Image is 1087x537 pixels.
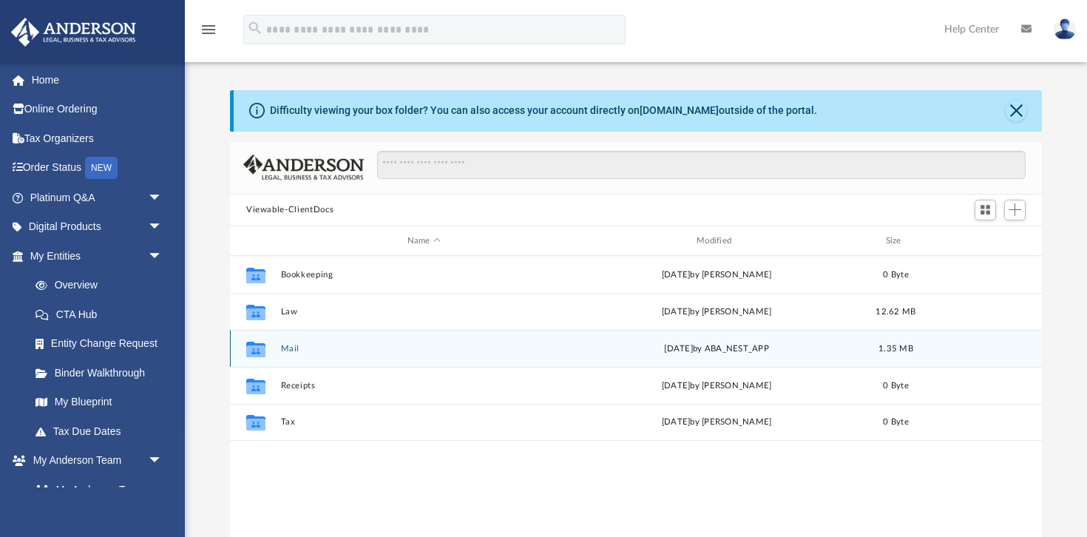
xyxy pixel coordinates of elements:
[574,268,860,282] div: [DATE] by [PERSON_NAME]
[932,234,1035,248] div: id
[876,308,915,316] span: 12.62 MB
[574,416,860,430] div: [DATE] by [PERSON_NAME]
[21,388,177,417] a: My Blueprint
[280,234,567,248] div: Name
[1006,101,1026,121] button: Close
[10,153,185,183] a: Order StatusNEW
[200,21,217,38] i: menu
[1054,18,1076,40] img: User Pic
[10,183,185,212] a: Platinum Q&Aarrow_drop_down
[281,418,567,428] button: Tax
[377,151,1026,179] input: Search files and folders
[281,270,567,280] button: Bookkeeping
[883,419,909,427] span: 0 Byte
[883,271,909,279] span: 0 Byte
[200,28,217,38] a: menu
[21,475,170,504] a: My Anderson Team
[1004,200,1026,220] button: Add
[21,300,185,329] a: CTA Hub
[85,157,118,179] div: NEW
[148,446,177,476] span: arrow_drop_down
[640,104,719,116] a: [DOMAIN_NAME]
[10,241,185,271] a: My Entitiesarrow_drop_down
[574,379,860,393] div: [DATE] by [PERSON_NAME]
[281,307,567,317] button: Law
[10,446,177,476] a: My Anderson Teamarrow_drop_down
[975,200,997,220] button: Switch to Grid View
[21,329,185,359] a: Entity Change Request
[247,20,263,36] i: search
[21,271,185,300] a: Overview
[878,345,913,353] span: 1.35 MB
[21,358,185,388] a: Binder Walkthrough
[10,95,185,124] a: Online Ordering
[148,241,177,271] span: arrow_drop_down
[10,212,185,242] a: Digital Productsarrow_drop_down
[246,203,333,217] button: Viewable-ClientDocs
[10,65,185,95] a: Home
[270,103,817,118] div: Difficulty viewing your box folder? You can also access your account directly on outside of the p...
[574,305,860,319] div: [DATE] by [PERSON_NAME]
[148,212,177,243] span: arrow_drop_down
[573,234,860,248] div: Modified
[281,381,567,391] button: Receipts
[281,344,567,354] button: Mail
[148,183,177,213] span: arrow_drop_down
[883,382,909,390] span: 0 Byte
[237,234,274,248] div: id
[7,18,140,47] img: Anderson Advisors Platinum Portal
[867,234,926,248] div: Size
[21,416,185,446] a: Tax Due Dates
[574,342,860,356] div: [DATE] by ABA_NEST_APP
[10,124,185,153] a: Tax Organizers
